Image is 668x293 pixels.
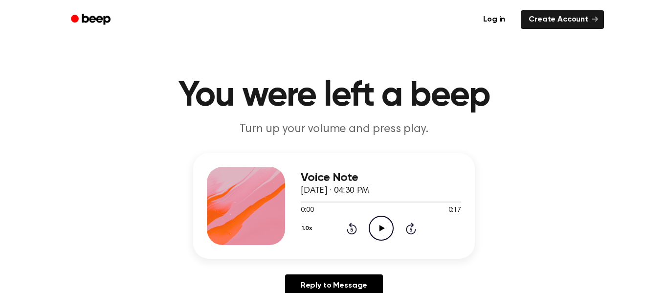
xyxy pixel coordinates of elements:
span: 0:00 [301,205,313,216]
p: Turn up your volume and press play. [146,121,522,137]
a: Log in [473,8,515,31]
button: 1.0x [301,220,315,237]
h3: Voice Note [301,171,461,184]
span: [DATE] · 04:30 PM [301,186,369,195]
h1: You were left a beep [84,78,584,113]
a: Beep [64,10,119,29]
span: 0:17 [448,205,461,216]
a: Create Account [521,10,604,29]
